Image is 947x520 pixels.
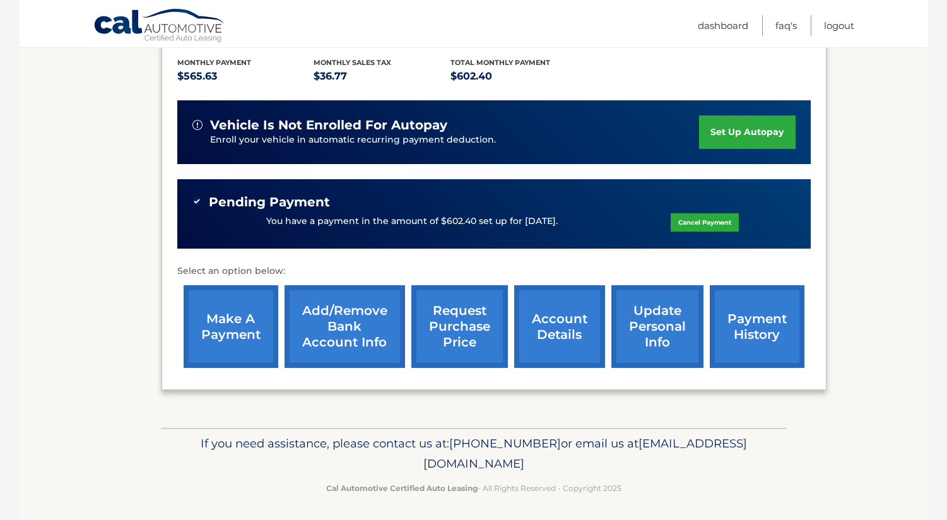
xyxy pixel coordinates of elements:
[450,68,587,85] p: $602.40
[93,8,226,45] a: Cal Automotive
[177,58,251,67] span: Monthly Payment
[184,285,278,368] a: make a payment
[326,483,478,493] strong: Cal Automotive Certified Auto Leasing
[450,58,550,67] span: Total Monthly Payment
[698,15,748,36] a: Dashboard
[423,436,747,471] span: [EMAIL_ADDRESS][DOMAIN_NAME]
[209,194,330,210] span: Pending Payment
[699,115,795,149] a: set up autopay
[671,213,739,232] a: Cancel Payment
[775,15,797,36] a: FAQ's
[177,68,314,85] p: $565.63
[824,15,854,36] a: Logout
[449,436,561,451] span: [PHONE_NUMBER]
[266,215,558,228] p: You have a payment in the amount of $602.40 set up for [DATE].
[177,264,811,279] p: Select an option below:
[192,197,201,206] img: check-green.svg
[170,434,778,474] p: If you need assistance, please contact us at: or email us at
[411,285,508,368] a: request purchase price
[611,285,703,368] a: update personal info
[314,68,450,85] p: $36.77
[210,133,700,147] p: Enroll your vehicle in automatic recurring payment deduction.
[285,285,405,368] a: Add/Remove bank account info
[314,58,391,67] span: Monthly sales Tax
[192,120,203,130] img: alert-white.svg
[710,285,804,368] a: payment history
[514,285,605,368] a: account details
[210,117,447,133] span: vehicle is not enrolled for autopay
[170,482,778,495] p: - All Rights Reserved - Copyright 2025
